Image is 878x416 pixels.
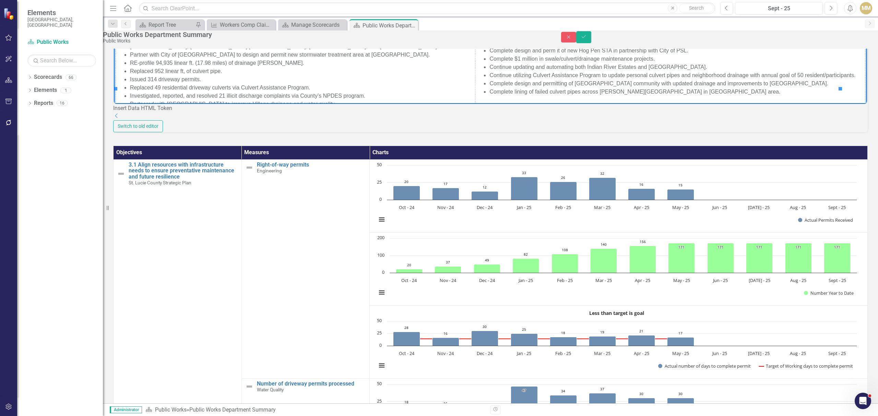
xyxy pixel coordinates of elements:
a: Manage Scorecards [280,21,345,29]
text: Apr - 25 [634,350,649,356]
button: View chart menu, Less than target is goal [377,361,387,370]
a: Reports [34,99,53,107]
path: Dec - 24, 12. Actual Permits Received. [472,191,498,200]
text: 50 [377,317,382,323]
text: 25 [522,327,526,332]
strong: Water Quality Division [362,39,420,45]
div: Less than target is goal. Highcharts interactive chart. [373,308,864,376]
path: Oct - 24, 28. Actual number of days to complete permit. [393,332,420,346]
path: Aug - 25, 171. Number Year to Date. [785,243,812,273]
button: Search [679,3,713,13]
text: [DATE] - 25 [748,204,770,210]
div: Public Works Department Summary [103,31,547,38]
path: Apr - 25, 156. Number Year to Date. [630,246,656,273]
button: Show Actual Permits Received [798,217,854,223]
text: 18 [561,330,565,335]
li: Partnered with [GEOGRAPHIC_DATA] to improve Village drainage and water quality. [16,116,361,124]
text: 156 [640,239,646,244]
path: Oct - 24, 20. Actual Permits Received. [393,186,420,200]
li: Completed engineer, design, and permit for all ARP-based stormwater projects including [GEOGRAPHI... [16,50,361,66]
text: 16 [443,331,448,336]
path: Feb - 25, 108. Number Year to Date. [552,254,578,273]
text: Sept - 25 [829,350,846,356]
text: 171 [756,245,762,249]
path: Jan - 25, 33. Actual Permits Received. [511,177,538,200]
a: Scorecards [34,73,62,81]
span: Elements [27,9,96,17]
text: Actual Permits Received [805,217,853,223]
text: Oct - 24 [399,204,415,210]
button: Sept - 25 [735,2,823,14]
text: 25 [377,179,382,185]
text: 47 [522,388,526,393]
text: Dec - 24 [479,277,495,283]
div: Public Works [103,38,547,44]
text: 32 [600,171,604,176]
text: Sept - 25 [829,277,846,283]
text: 171 [834,245,840,249]
text: Aug - 25 [790,204,806,210]
text: 16 [443,401,448,406]
text: Oct - 24 [401,277,417,283]
p: The Water Quality Division is responsible for the design and construction of stormwater capital p... [2,83,751,99]
div: Chart. Highcharts interactive chart. [373,162,864,230]
path: Apr - 25, 16. Actual Permits Received. [628,188,655,200]
path: Dec - 24, 30. Actual number of days to complete permit. [472,331,498,346]
div: Manage Scorecards [291,21,345,29]
text: Jan - 25 [518,277,533,283]
li: Completed Melville Road Phase 2 Stormwater Improvement Project. [16,25,361,34]
text: 28 [404,325,408,330]
img: Not Defined [245,163,253,172]
text: 49 [485,258,489,262]
svg: Interactive chart [373,162,860,230]
path: Dec - 24, 49. Number Year to Date. [474,264,500,273]
div: Insert Data HTML Token [113,105,868,112]
li: Continue updating and automating both Indian River Estates and [GEOGRAPHIC_DATA]. [376,79,751,87]
iframe: Intercom live chat [855,393,871,409]
li: Replaced 49 residential driveway culverts via Culvert Assistance Program. [16,99,361,108]
text: 16 [639,182,643,187]
li: Complete design and perm it of new Hog Pen STA in partnership with City of PSL. [376,62,751,71]
li: Fabricated and installed 2,995 street signs. [16,2,361,11]
text: Feb - 25 [555,204,571,210]
g: Actual number of days to complete permit, series 1 of 2. Bar series with 12 bars. [393,321,838,346]
text: 26 [561,175,565,180]
path: Nov - 24, 16. Actual number of days to complete permit. [432,338,459,346]
text: Dec - 24 [477,350,493,356]
p: To provide the citizens of [GEOGRAPHIC_DATA] needed improvements in a timely and cost-effective m... [2,2,751,10]
svg: Interactive chart [373,235,860,303]
a: Number of driveway permits processed [257,381,366,387]
strong: Water Quality Division [2,70,60,76]
svg: Interactive chart [373,308,860,376]
li: Complete lining of failed culvert pipes across [PERSON_NAME][GEOGRAPHIC_DATA] in [GEOGRAPHIC_DATA... [376,103,751,112]
text: Mar - 25 [594,204,610,210]
li: Partner with City of [GEOGRAPHIC_DATA] to design and permit new stormwater treatment area at [GEO... [16,66,361,75]
text: Jan - 25 [516,204,531,210]
text: [DATE] - 25 [748,350,770,356]
text: 25 [377,398,382,404]
span: Water Quality [257,387,284,392]
strong: Water Quality Division [2,18,60,24]
div: 16 [57,100,68,106]
div: 1 [60,87,71,93]
text: May - 25 [672,204,689,210]
div: Sept - 25 [737,4,820,13]
text: Feb - 25 [555,350,571,356]
span: Administrator [110,406,142,413]
text: Jun - 25 [712,204,727,210]
text: 18 [404,400,408,404]
path: Mar - 25, 140. Number Year to Date. [591,248,617,273]
div: Public Works Department Summary [189,406,276,413]
li: Complete $1 million in swale/culvert/drainage maintenance projects. [376,71,751,79]
li: Completed construction of new baffle box at [GEOGRAPHIC_DATA]. And 25th St. [16,42,361,50]
text: 108 [562,247,568,252]
a: Report Tree [137,21,194,29]
img: ClearPoint Strategy [3,8,15,20]
li: Issued 314 driveway permits. [16,91,361,99]
text: 82 [524,252,528,257]
path: May - 25, 171. Number Year to Date. [668,243,695,273]
button: Switch to old editor [113,120,163,132]
text: Aug - 25 [790,277,806,283]
input: Search Below... [27,54,96,66]
path: Feb - 25, 18. Actual number of days to complete permit. [550,337,577,346]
